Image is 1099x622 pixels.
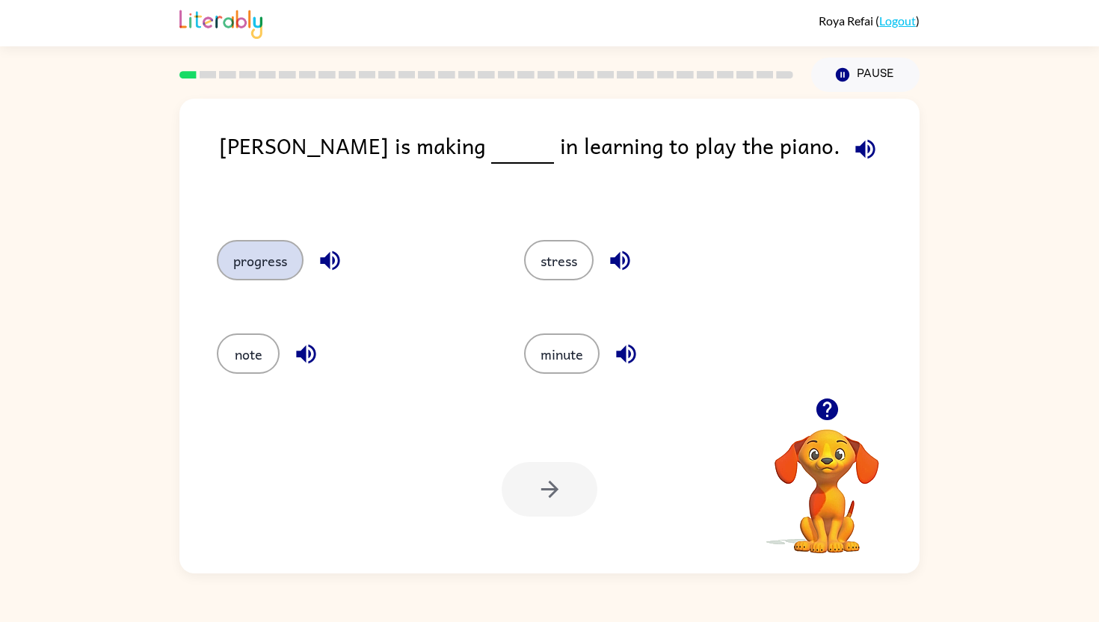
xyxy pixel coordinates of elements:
button: note [217,333,280,374]
div: [PERSON_NAME] is making in learning to play the piano. [219,129,920,210]
video: Your browser must support playing .mp4 files to use Literably. Please try using another browser. [752,406,902,555]
a: Logout [879,13,916,28]
img: Literably [179,6,262,39]
button: progress [217,240,304,280]
button: minute [524,333,600,374]
button: stress [524,240,594,280]
div: ( ) [819,13,920,28]
button: Pause [811,58,920,92]
span: Roya Refai [819,13,875,28]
